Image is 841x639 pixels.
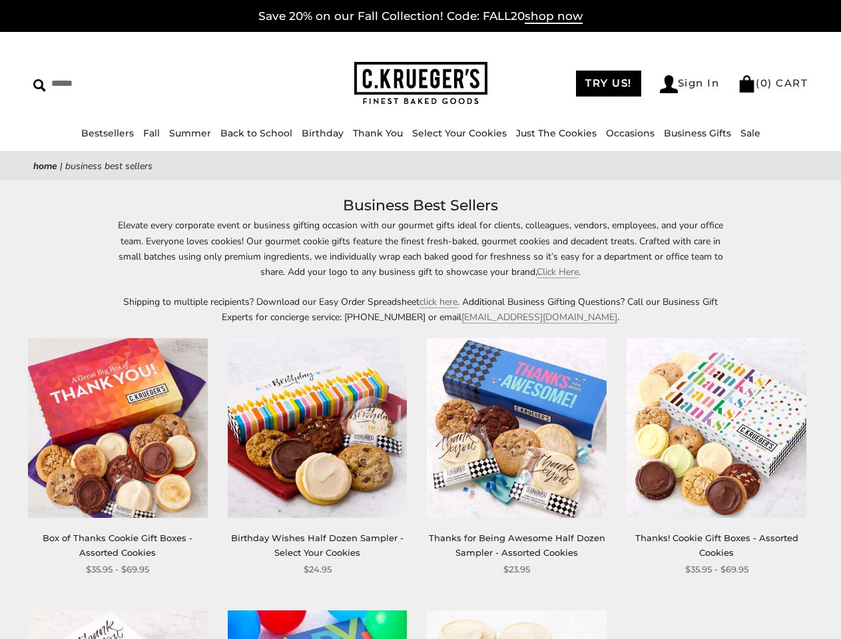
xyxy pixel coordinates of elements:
span: $35.95 - $69.95 [86,562,149,576]
span: Business Best Sellers [65,160,152,172]
a: Thanks for Being Awesome Half Dozen Sampler - Assorted Cookies [429,532,605,557]
img: Thanks for Being Awesome Half Dozen Sampler - Assorted Cookies [427,338,607,518]
a: Home [33,160,57,172]
input: Search [33,73,210,94]
a: Birthday Wishes Half Dozen Sampler - Select Your Cookies [231,532,404,557]
img: Birthday Wishes Half Dozen Sampler - Select Your Cookies [228,338,408,518]
a: TRY US! [576,71,641,97]
nav: breadcrumbs [33,158,808,174]
h1: Business Best Sellers [53,194,788,218]
a: Business Gifts [664,127,731,139]
a: click here [420,296,457,308]
p: Elevate every corporate event or business gifting occasion with our gourmet gifts ideal for clien... [115,218,727,279]
a: Summer [169,127,211,139]
span: 0 [760,77,768,89]
a: Bestsellers [81,127,134,139]
a: Sale [740,127,760,139]
span: $35.95 - $69.95 [685,562,748,576]
a: Just The Cookies [516,127,597,139]
span: shop now [525,9,583,24]
a: (0) CART [738,77,808,89]
a: Fall [143,127,160,139]
a: Occasions [606,127,655,139]
p: Shipping to multiple recipients? Download our Easy Order Spreadsheet . Additional Business Giftin... [115,294,727,325]
a: Select Your Cookies [412,127,507,139]
a: Click Here [537,266,579,278]
img: Box of Thanks Cookie Gift Boxes - Assorted Cookies [28,338,208,518]
a: Save 20% on our Fall Collection! Code: FALL20shop now [258,9,583,24]
a: Thanks! Cookie Gift Boxes - Assorted Cookies [635,532,798,557]
img: Bag [738,75,756,93]
img: Thanks! Cookie Gift Boxes - Assorted Cookies [627,338,806,518]
img: C.KRUEGER'S [354,62,487,105]
span: | [60,160,63,172]
span: $24.95 [304,562,332,576]
a: Sign In [660,75,720,93]
span: $23.95 [503,562,530,576]
img: Search [33,79,46,92]
a: Back to School [220,127,292,139]
a: Birthday [302,127,344,139]
a: [EMAIL_ADDRESS][DOMAIN_NAME] [461,311,617,323]
img: Account [660,75,678,93]
a: Thank You [353,127,403,139]
a: Box of Thanks Cookie Gift Boxes - Assorted Cookies [43,532,192,557]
